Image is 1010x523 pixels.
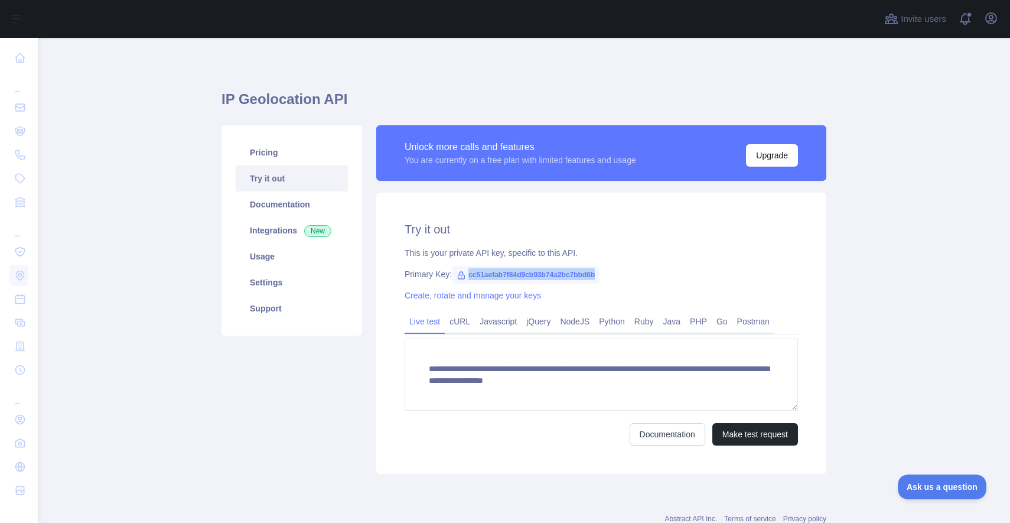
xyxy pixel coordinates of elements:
[405,312,445,331] a: Live test
[685,312,712,331] a: PHP
[236,139,348,165] a: Pricing
[746,144,798,167] button: Upgrade
[405,268,798,280] div: Primary Key:
[236,191,348,217] a: Documentation
[9,383,28,407] div: ...
[304,225,331,237] span: New
[898,475,986,499] iframe: Toggle Customer Support
[236,269,348,295] a: Settings
[236,243,348,269] a: Usage
[630,312,659,331] a: Ruby
[405,221,798,238] h2: Try it out
[9,71,28,95] div: ...
[783,515,826,523] a: Privacy policy
[732,312,774,331] a: Postman
[712,423,798,446] button: Make test request
[9,215,28,239] div: ...
[236,217,348,243] a: Integrations New
[236,165,348,191] a: Try it out
[901,12,946,26] span: Invite users
[445,312,475,331] a: cURL
[555,312,594,331] a: NodeJS
[724,515,776,523] a: Terms of service
[452,266,600,284] span: cc51aefab7f84d9cb93b74a2bc7bbd6b
[405,140,636,154] div: Unlock more calls and features
[475,312,522,331] a: Javascript
[712,312,732,331] a: Go
[594,312,630,331] a: Python
[659,312,686,331] a: Java
[522,312,555,331] a: jQuery
[882,9,949,28] button: Invite users
[236,295,348,321] a: Support
[405,154,636,166] div: You are currently on a free plan with limited features and usage
[405,291,541,300] a: Create, rotate and manage your keys
[665,515,718,523] a: Abstract API Inc.
[405,247,798,259] div: This is your private API key, specific to this API.
[221,90,826,118] h1: IP Geolocation API
[630,423,705,446] a: Documentation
